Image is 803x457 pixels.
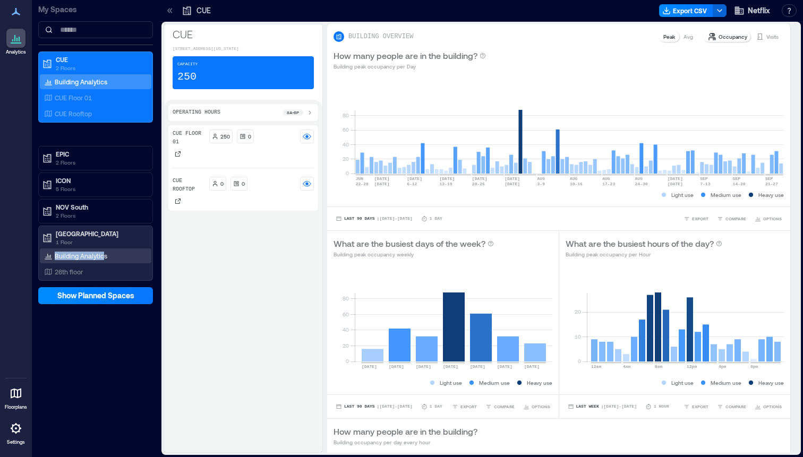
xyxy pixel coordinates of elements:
p: Building Analytics [55,77,107,86]
text: AUG [570,176,578,181]
text: 10-16 [570,182,583,186]
p: 5 Floors [56,185,145,193]
tspan: 40 [343,141,349,148]
p: Visits [766,32,779,41]
text: SEP [765,176,773,181]
p: 0 [248,132,251,141]
p: CUE [56,55,145,64]
button: COMPARE [715,213,748,224]
span: COMPARE [725,215,746,222]
p: 250 [220,132,230,141]
p: Building Analytics [55,252,107,260]
text: [DATE] [524,364,540,369]
tspan: 0 [577,358,580,364]
span: COMPARE [725,403,746,410]
tspan: 40 [343,326,349,333]
a: Floorplans [2,381,30,413]
p: 0 [220,179,224,188]
span: EXPORT [692,403,708,410]
text: [DATE] [497,364,512,369]
text: 24-30 [635,182,648,186]
p: [GEOGRAPHIC_DATA] [56,229,145,238]
button: Last 90 Days |[DATE]-[DATE] [334,401,415,412]
p: CUE Floor 01 [55,93,92,102]
span: EXPORT [460,403,477,410]
p: Floorplans [5,404,27,410]
p: Building peak occupancy per Day [334,62,486,71]
text: 12am [591,364,601,369]
button: EXPORT [681,401,711,412]
p: [STREET_ADDRESS][US_STATE] [173,46,314,52]
p: 26th floor [55,268,83,276]
tspan: 60 [343,126,349,133]
button: OPTIONS [521,401,552,412]
text: 4pm [719,364,727,369]
text: 22-28 [356,182,369,186]
text: 8pm [750,364,758,369]
a: Analytics [3,25,29,58]
text: [DATE] [416,364,431,369]
text: 7-13 [700,182,710,186]
button: Last 90 Days |[DATE]-[DATE] [334,213,415,224]
p: Analytics [6,49,26,55]
text: [DATE] [439,176,455,181]
tspan: 80 [343,112,349,118]
p: How many people are in the building? [334,49,477,62]
button: COMPARE [483,401,517,412]
a: Settings [3,416,29,449]
text: [DATE] [472,176,488,181]
text: [DATE] [505,182,520,186]
p: 2 Floors [56,158,145,167]
p: Building occupancy per day every hour [334,438,477,446]
text: 20-26 [472,182,485,186]
button: OPTIONS [753,213,784,224]
p: BUILDING OVERVIEW [348,32,413,41]
tspan: 0 [346,170,349,176]
span: COMPARE [494,403,515,410]
span: Show Planned Spaces [57,290,134,301]
p: What are the busiest days of the week? [334,237,485,250]
text: 8am [655,364,663,369]
p: Building peak occupancy per Hour [566,250,722,258]
tspan: 80 [343,295,349,301]
text: 21-27 [765,182,778,186]
text: 3-9 [537,182,545,186]
p: My Spaces [38,4,153,15]
p: EPIC [56,150,145,158]
button: EXPORT [681,213,711,224]
button: OPTIONS [753,401,784,412]
text: 13-19 [439,182,452,186]
tspan: 0 [346,358,349,364]
p: Light use [671,378,694,387]
text: 6-12 [407,182,417,186]
text: [DATE] [362,364,377,369]
span: OPTIONS [763,403,782,410]
p: Occupancy [719,32,747,41]
span: OPTIONS [763,215,782,222]
button: Show Planned Spaces [38,287,153,304]
p: Peak [663,32,675,41]
p: Heavy use [527,378,552,387]
tspan: 20 [343,342,349,349]
text: [DATE] [389,364,404,369]
p: How many people are in the building? [334,425,477,438]
text: AUG [537,176,545,181]
p: Heavy use [758,191,784,199]
text: [DATE] [668,182,683,186]
span: EXPORT [692,215,708,222]
p: Operating Hours [173,108,220,117]
text: [DATE] [407,176,422,181]
text: 12pm [687,364,697,369]
text: SEP [700,176,708,181]
p: 250 [177,70,197,84]
button: COMPARE [715,401,748,412]
p: CUE [173,27,314,41]
tspan: 20 [343,156,349,162]
p: 0 [242,179,245,188]
p: What are the busiest hours of the day? [566,237,714,250]
text: [DATE] [668,176,683,181]
p: ICON [56,176,145,185]
p: 8a - 6p [287,109,299,116]
p: NOV South [56,203,145,211]
p: Settings [7,439,25,445]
